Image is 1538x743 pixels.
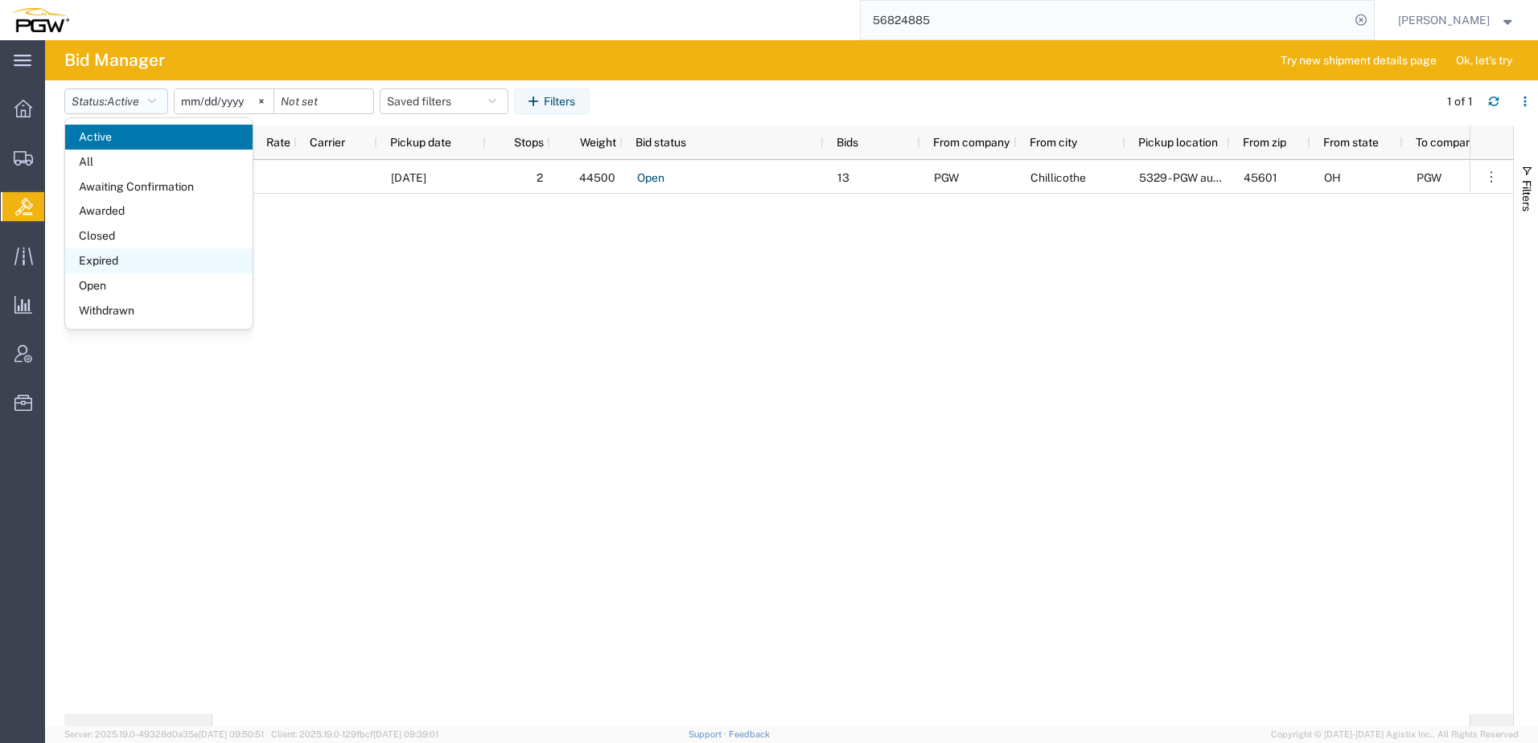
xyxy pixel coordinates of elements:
span: From state [1323,136,1379,149]
span: 09/25/2025 [391,171,426,184]
span: Expired [65,248,253,273]
button: Status:Active [64,88,168,114]
span: Bid status [635,136,686,149]
input: Search for shipment number, reference number [861,1,1350,39]
span: Open [65,273,253,298]
span: Active [65,125,253,150]
span: Stops [499,136,544,149]
span: From city [1030,136,1077,149]
span: OH [1324,171,1341,184]
span: Pickup date [390,136,451,149]
span: Withdrawn [65,298,253,323]
button: Ok, let's try [1442,47,1526,73]
input: Not set [274,89,373,113]
span: [DATE] 09:39:01 [373,729,438,739]
a: Feedback [729,729,770,739]
span: 45601 [1244,171,1277,184]
span: Client: 2025.19.0-129fbcf [271,729,438,739]
span: PGW [934,171,959,184]
span: Pickup location [1138,136,1218,149]
button: Filters [514,88,590,114]
span: Bids [837,136,858,149]
button: [PERSON_NAME] [1397,10,1516,30]
h4: Bid Manager [64,40,165,80]
span: [DATE] 09:50:51 [199,729,264,739]
span: Awarded [65,199,253,224]
span: 5329 - PGW autoglass - Chillicothe [1139,171,1372,184]
span: From company [933,136,1010,149]
span: PGW [1417,171,1441,184]
span: Weight [563,136,616,149]
span: Active [107,95,139,108]
span: Server: 2025.19.0-49328d0a35e [64,729,264,739]
span: 44500 [579,171,615,184]
span: Awaiting Confirmation [65,174,253,199]
span: Filters [1520,180,1533,211]
span: 2 [537,171,543,184]
input: Not set [175,89,273,113]
span: Rate [225,136,290,149]
span: Amber Hickey [1398,11,1490,29]
span: Carrier [310,136,345,149]
span: From zip [1243,136,1286,149]
span: Copyright © [DATE]-[DATE] Agistix Inc., All Rights Reserved [1271,728,1519,741]
span: Chillicothe [1030,171,1086,184]
span: All [65,150,253,174]
a: Support [689,729,729,739]
span: To company [1416,136,1478,149]
span: 13 [837,171,849,184]
div: 1 of 1 [1447,93,1475,110]
a: Open [636,166,665,191]
img: logo [11,8,69,32]
button: Saved filters [380,88,508,114]
span: Try new shipment details page [1281,52,1437,69]
span: Closed [65,224,253,248]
